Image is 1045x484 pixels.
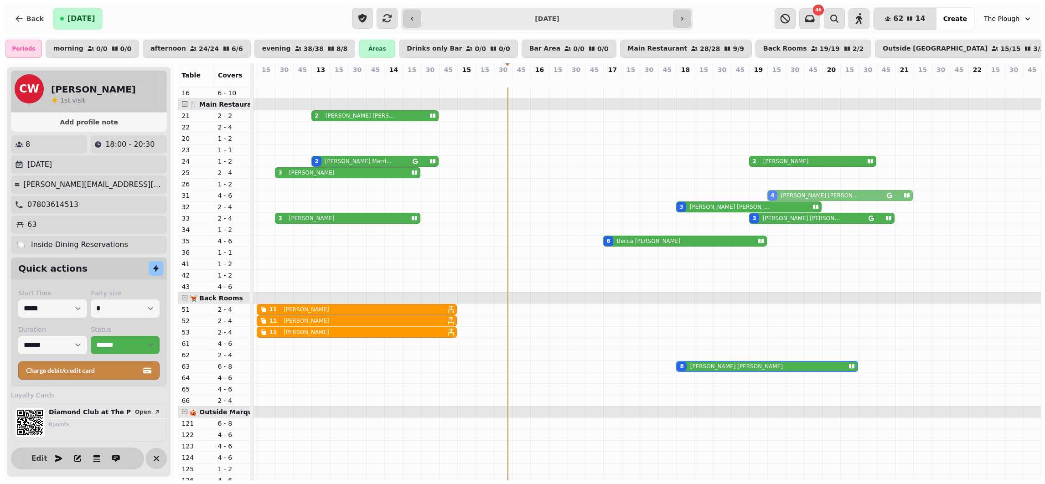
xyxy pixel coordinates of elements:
[18,361,160,380] button: Charge debit/credit card
[463,76,470,85] p: 0
[181,339,210,348] p: 61
[181,430,210,439] p: 122
[31,239,128,250] p: Inside Dining Reservations
[217,168,246,177] p: 2 - 4
[617,237,681,245] p: Becca [PERSON_NAME]
[181,362,210,371] p: 63
[181,168,210,177] p: 25
[915,15,925,22] span: 14
[217,123,246,132] p: 2 - 4
[408,76,415,85] p: 0
[217,385,246,394] p: 4 - 6
[27,199,78,210] p: 07803614513
[217,88,246,98] p: 6 - 10
[278,215,282,222] div: 3
[64,97,72,104] span: st
[181,453,210,462] p: 124
[645,65,653,74] p: 30
[1028,65,1036,74] p: 45
[372,76,379,85] p: 0
[445,76,452,85] p: 0
[284,329,329,336] p: [PERSON_NAME]
[955,76,962,85] p: 0
[733,46,744,52] p: 9 / 9
[120,46,132,52] p: 0 / 0
[572,65,580,74] p: 30
[991,65,1000,74] p: 15
[181,191,210,200] p: 31
[517,65,526,74] p: 45
[755,76,762,85] p: 5
[791,76,798,85] p: 0
[217,373,246,382] p: 4 - 6
[304,46,324,52] p: 38 / 38
[572,76,579,85] p: 0
[918,65,927,74] p: 15
[189,101,259,108] span: 🍴 Main Restaurant
[627,76,634,85] p: 2
[30,449,48,468] button: Edit
[325,158,392,165] p: [PERSON_NAME] Marriott
[217,202,246,211] p: 2 - 4
[49,407,131,417] p: Diamond Club at The Plough
[181,248,210,257] p: 36
[217,225,246,234] p: 1 - 2
[181,237,210,246] p: 35
[217,430,246,439] p: 4 - 6
[1000,46,1020,52] p: 15 / 15
[736,65,745,74] p: 45
[752,158,756,165] div: 2
[736,76,744,85] p: 0
[217,259,246,268] p: 1 - 2
[663,76,671,85] p: 0
[289,215,335,222] p: [PERSON_NAME]
[181,72,201,79] span: Table
[91,325,160,334] label: Status
[217,271,246,280] p: 1 - 2
[181,373,210,382] p: 64
[181,396,210,405] p: 66
[131,407,165,417] button: Open
[18,262,88,275] h2: Quick actions
[181,305,210,314] p: 51
[681,65,690,74] p: 18
[23,179,163,190] p: [PERSON_NAME][EMAIL_ADDRESS][PERSON_NAME][DOMAIN_NAME]
[846,76,853,85] p: 0
[60,96,85,105] p: visit
[359,40,395,58] div: Areas
[181,419,210,428] p: 121
[763,158,809,165] p: [PERSON_NAME]
[60,97,64,104] span: 1
[181,259,210,268] p: 41
[217,157,246,166] p: 1 - 2
[269,317,277,324] div: 11
[262,65,270,74] p: 15
[883,45,988,52] p: Outside [GEOGRAPHIC_DATA]
[700,46,720,52] p: 28 / 28
[791,65,799,74] p: 30
[105,139,155,150] p: 18:00 - 20:30
[189,408,261,416] span: 🎪 Outside Marquee
[517,76,525,85] p: 0
[573,46,585,52] p: 0 / 0
[232,46,243,52] p: 6 / 6
[269,306,277,313] div: 11
[217,419,246,428] p: 6 - 8
[700,76,707,85] p: 0
[943,15,967,22] span: Create
[536,76,543,85] p: 0
[53,45,83,52] p: morning
[919,76,926,85] p: 0
[820,46,840,52] p: 19 / 19
[590,76,598,85] p: 0
[254,40,356,58] button: evening38/388/8
[900,76,908,85] p: 0
[18,325,87,334] label: Duration
[217,134,246,143] p: 1 - 2
[217,305,246,314] p: 2 - 4
[336,46,348,52] p: 8 / 8
[554,65,562,74] p: 15
[181,88,210,98] p: 16
[262,76,269,85] p: 11
[67,15,95,22] span: [DATE]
